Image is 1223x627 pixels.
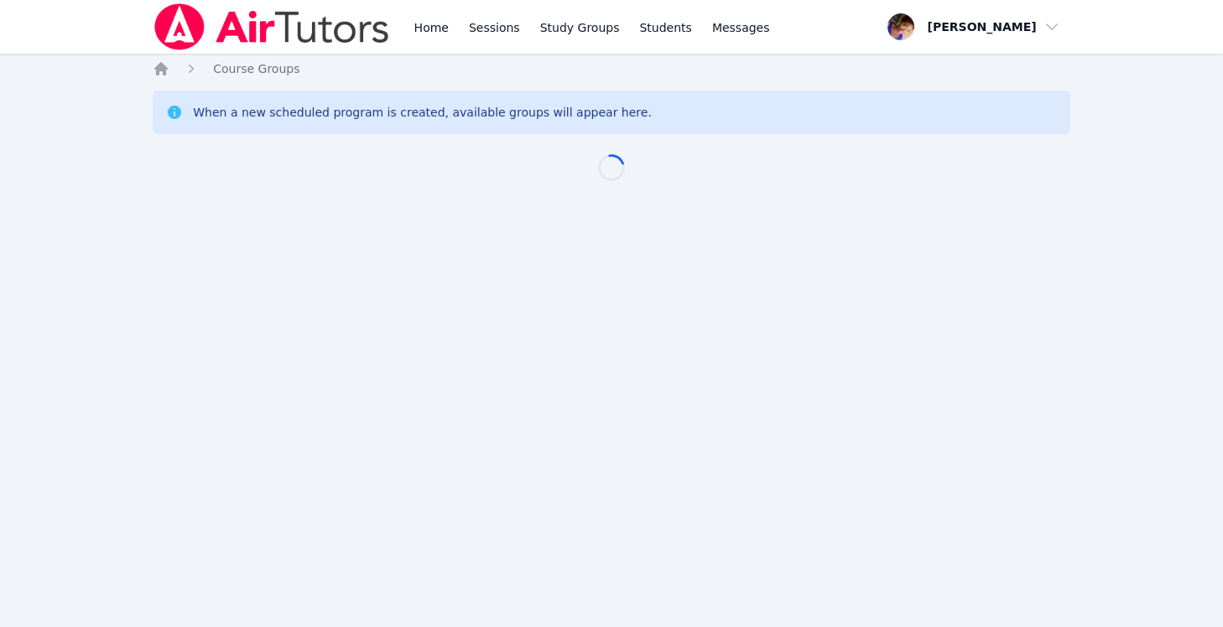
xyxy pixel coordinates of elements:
[213,62,299,75] span: Course Groups
[213,60,299,77] a: Course Groups
[153,3,390,50] img: Air Tutors
[193,104,652,121] div: When a new scheduled program is created, available groups will appear here.
[153,60,1070,77] nav: Breadcrumb
[712,19,770,36] span: Messages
